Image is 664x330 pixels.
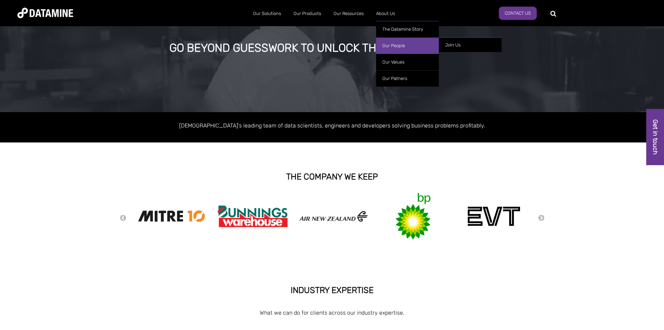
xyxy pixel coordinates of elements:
a: Our Solutions [247,5,287,23]
strong: THE COMPANY WE KEEP [286,172,378,182]
a: Our Products [287,5,327,23]
img: Mitre 10 [137,208,207,224]
a: Contact us [499,7,537,20]
button: Previous [120,214,127,222]
img: Bunnings Warehouse [218,203,288,229]
img: Datamine [17,8,73,18]
strong: INDUSTRY EXPERTISE [291,285,374,295]
a: Our Patners [376,70,439,87]
img: airnewzealand [299,209,368,223]
a: Get in touch [646,109,664,165]
div: GO BEYOND GUESSWORK TO UNLOCK THE VALUE IN YOUR DATA [75,42,589,54]
img: bp-1 [394,193,432,240]
a: The Datamine Story [376,21,439,37]
a: About Us [370,5,401,23]
p: [DEMOGRAPHIC_DATA]'s leading team of data scientists, engineers and developers solving business p... [133,121,531,130]
a: Our Values [376,54,439,70]
a: Join Us [439,37,502,52]
a: Our Resources [327,5,370,23]
img: evt-1 [468,207,520,226]
button: Next [538,214,545,222]
a: Our People [376,37,439,54]
span: What we can do for clients across our industry expertise. [260,309,404,316]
